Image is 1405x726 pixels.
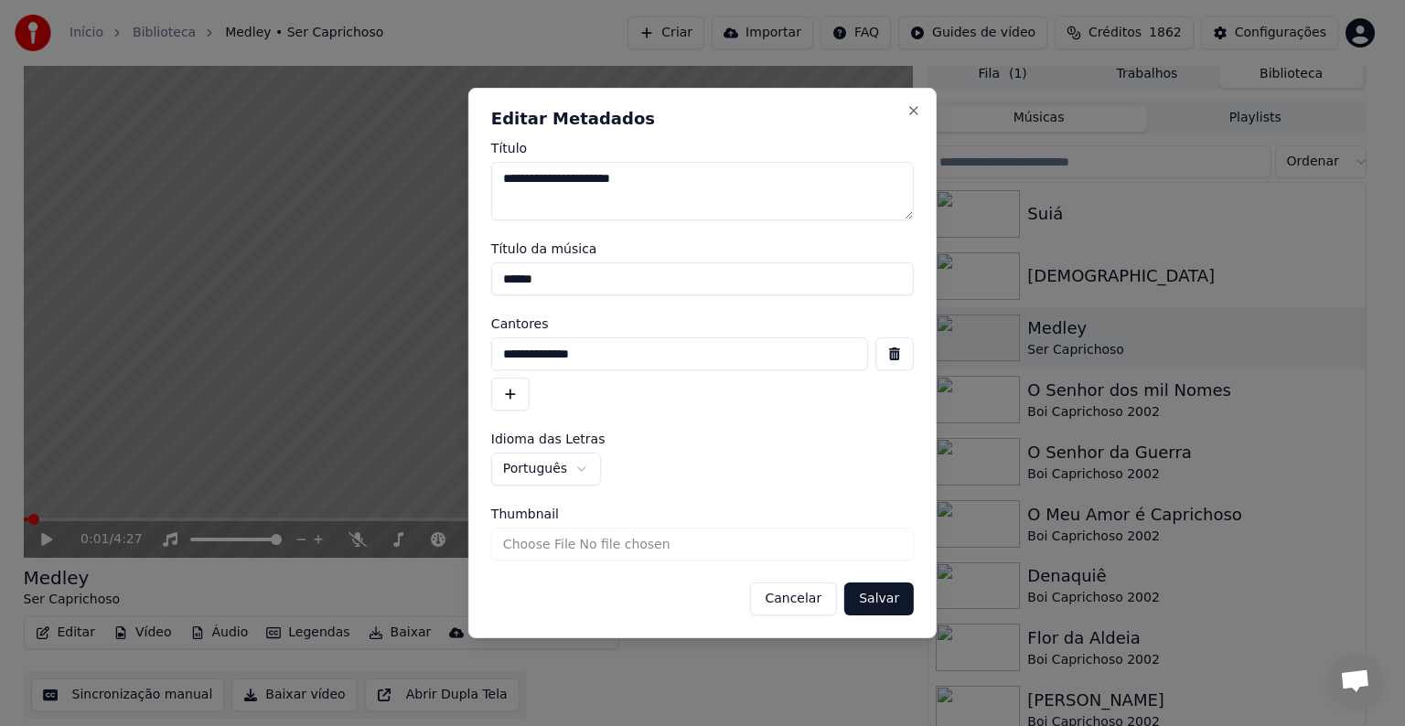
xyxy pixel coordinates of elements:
button: Salvar [844,582,914,615]
span: Thumbnail [491,507,559,520]
button: Cancelar [749,582,837,615]
h2: Editar Metadados [491,111,914,127]
label: Cantores [491,317,914,330]
label: Título [491,142,914,155]
span: Idioma das Letras [491,432,606,445]
label: Título da música [491,242,914,255]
